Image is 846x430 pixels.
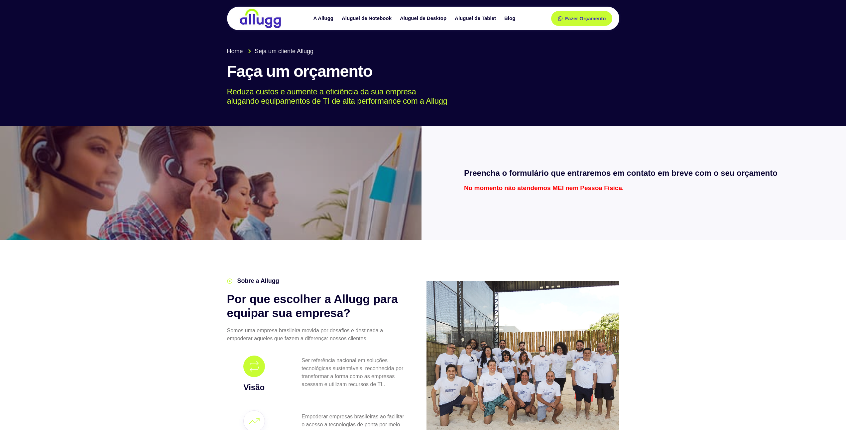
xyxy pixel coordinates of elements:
p: Somos uma empresa brasileira movida por desafios e destinada a empoderar aqueles que fazem a dife... [227,327,407,343]
span: Sobre a Allugg [236,276,279,285]
p: Reduza custos e aumente a eficiência da sua empresa alugando equipamentos de TI de alta performan... [227,87,610,106]
p: No momento não atendemos MEI nem Pessoa Física. [464,185,803,191]
a: Blog [501,13,520,24]
img: locação de TI é Allugg [239,8,282,29]
span: Seja um cliente Allugg [253,47,313,56]
a: A Allugg [310,13,338,24]
span: Fazer Orçamento [565,16,606,21]
h2: Preencha o formulário que entraremos em contato em breve com o seu orçamento [464,168,803,178]
h3: Visão [229,381,280,393]
span: Ser referência nacional em soluções tecnológicas sustentáveis, reconhecida por transformar a form... [302,358,403,387]
a: Fazer Orçamento [551,11,613,26]
a: Aluguel de Notebook [338,13,397,24]
h1: Faça um orçamento [227,62,619,80]
span: Home [227,47,243,56]
span: . [384,381,385,387]
a: Aluguel de Desktop [397,13,451,24]
h2: Por que escolher a Allugg para equipar sua empresa? [227,292,407,320]
a: Aluguel de Tablet [451,13,501,24]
